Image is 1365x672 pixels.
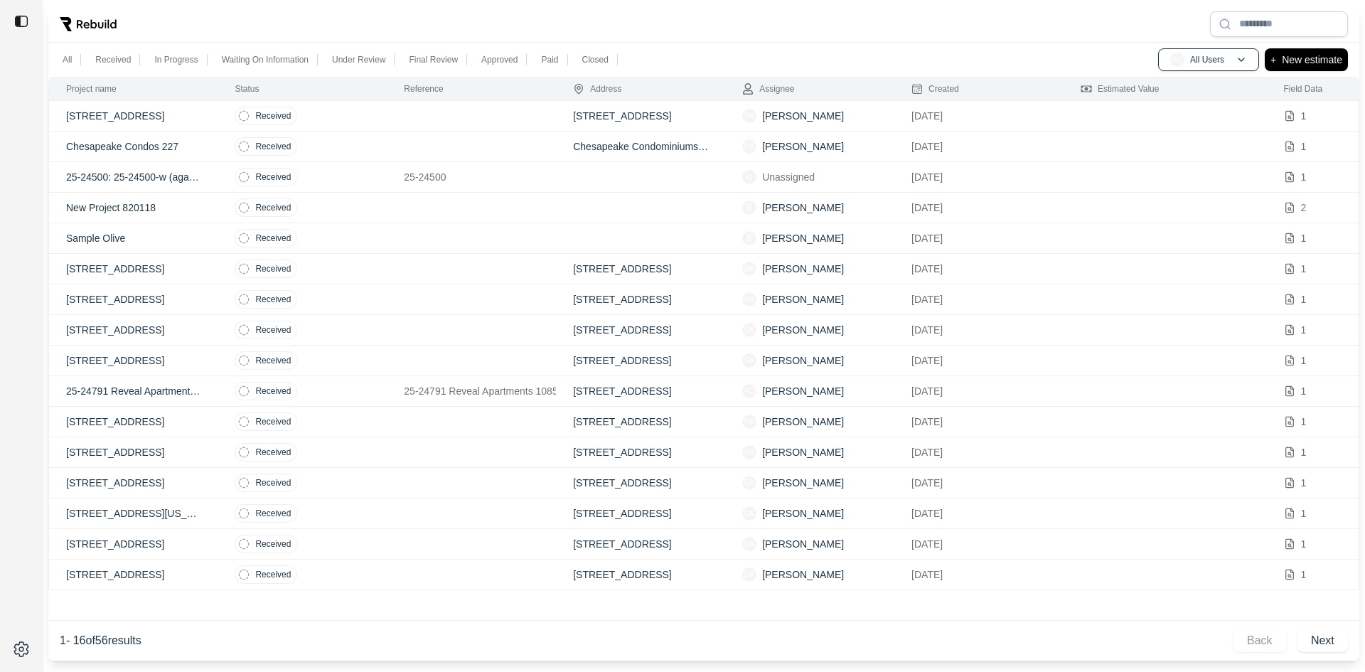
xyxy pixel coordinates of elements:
p: [STREET_ADDRESS] [66,445,200,459]
p: [STREET_ADDRESS] [66,262,200,276]
span: SK [742,506,756,521]
div: Reference [404,83,443,95]
td: [STREET_ADDRESS] [556,529,725,560]
p: Waiting On Information [222,54,309,65]
span: AO [742,384,756,398]
p: Received [255,233,291,244]
p: Received [255,508,291,519]
p: 1 [1301,109,1307,123]
div: Field Data [1284,83,1323,95]
div: Address [573,83,621,95]
button: +New estimate [1265,48,1348,71]
p: [DATE] [911,231,1046,245]
p: [DATE] [911,201,1046,215]
p: In Progress [154,54,198,65]
p: Paid [541,54,558,65]
p: Received [255,110,291,122]
span: B [742,231,756,245]
span: AU [1170,53,1184,67]
p: 1 [1301,476,1307,490]
p: Under Review [332,54,385,65]
div: Project name [66,83,117,95]
span: SK [742,445,756,459]
p: [PERSON_NAME] [762,415,844,429]
p: [STREET_ADDRESS][US_STATE]. [66,506,200,521]
p: [PERSON_NAME] [762,567,844,582]
img: toggle sidebar [14,14,28,28]
td: [STREET_ADDRESS] [556,101,725,132]
td: Chesapeake Condominiums, [GEOGRAPHIC_DATA], [GEOGRAPHIC_DATA] [556,132,725,162]
p: [DATE] [911,292,1046,306]
p: [PERSON_NAME] [762,476,844,490]
p: [DATE] [911,506,1046,521]
span: SK [742,139,756,154]
p: [PERSON_NAME] [762,323,844,337]
p: [DATE] [911,567,1046,582]
p: [STREET_ADDRESS] [66,292,200,306]
span: SK [742,109,756,123]
p: Received [255,447,291,458]
span: SK [742,262,756,276]
p: [PERSON_NAME] [762,201,844,215]
div: Assignee [742,83,794,95]
p: New Project 820118 [66,201,200,215]
p: 1 [1301,139,1307,154]
div: Estimated Value [1081,83,1160,95]
span: U [742,170,756,184]
p: 1 [1301,384,1307,398]
p: [PERSON_NAME] [762,506,844,521]
p: [STREET_ADDRESS] [66,323,200,337]
p: Received [255,416,291,427]
p: [DATE] [911,170,1046,184]
p: 1 [1301,567,1307,582]
span: SK [742,415,756,429]
p: [STREET_ADDRESS] [66,567,200,582]
p: Received [255,477,291,489]
p: 25-24791 Reveal Apartments 1085 [404,384,539,398]
p: [PERSON_NAME] [762,139,844,154]
p: [DATE] [911,476,1046,490]
span: SK [742,292,756,306]
p: [PERSON_NAME] [762,353,844,368]
p: 25-24791 Reveal Apartments 1085: [STREET_ADDRESS][US_STATE] [66,384,200,398]
img: Rebuild [60,17,117,31]
span: SK [742,567,756,582]
p: Sample Olive [66,231,200,245]
p: 1 [1301,262,1307,276]
p: New estimate [1282,51,1342,68]
p: [DATE] [911,445,1046,459]
p: [STREET_ADDRESS] [66,353,200,368]
td: [STREET_ADDRESS] [556,376,725,407]
p: 1 [1301,415,1307,429]
p: [PERSON_NAME] [762,262,844,276]
span: SK [742,537,756,551]
p: 1 [1301,537,1307,551]
p: [PERSON_NAME] [762,445,844,459]
p: Approved [481,54,518,65]
p: 1 [1301,445,1307,459]
p: [STREET_ADDRESS] [66,109,200,123]
p: [DATE] [911,415,1046,429]
p: 1 [1301,292,1307,306]
td: [STREET_ADDRESS] [556,560,725,590]
p: Received [255,202,291,213]
p: [DATE] [911,262,1046,276]
p: 25-24500 [404,170,539,184]
p: Closed [582,54,609,65]
p: 25-24500: 25-24500-w (agave Ranch Apartments) [66,170,200,184]
p: [DATE] [911,323,1046,337]
td: [STREET_ADDRESS] [556,254,725,284]
p: All Users [1190,54,1224,65]
p: 1 [1301,353,1307,368]
p: Received [255,385,291,397]
p: 1 [1301,323,1307,337]
p: Received [255,355,291,366]
p: [DATE] [911,353,1046,368]
p: [STREET_ADDRESS] [66,415,200,429]
p: 1 - 16 of 56 results [60,632,141,649]
div: Status [235,83,259,95]
p: Received [255,171,291,183]
p: Received [255,141,291,152]
td: [STREET_ADDRESS] [556,437,725,468]
p: Received [255,263,291,274]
